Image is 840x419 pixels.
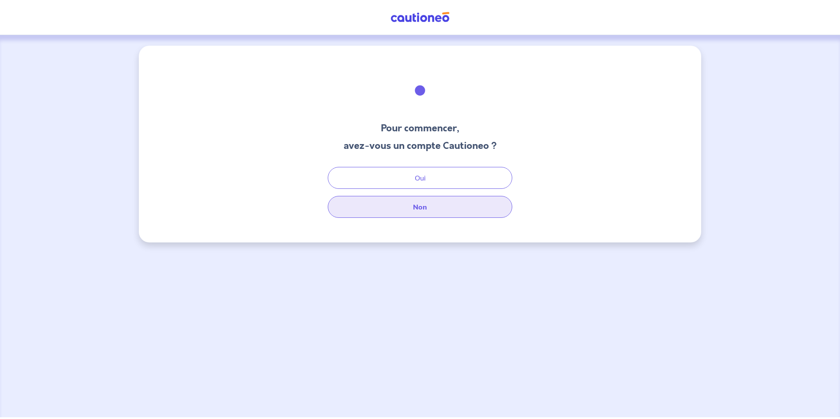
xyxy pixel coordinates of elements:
button: Oui [328,167,512,189]
img: Cautioneo [387,12,453,23]
h3: Pour commencer, [344,121,497,135]
img: illu_welcome.svg [396,67,444,114]
h3: avez-vous un compte Cautioneo ? [344,139,497,153]
button: Non [328,196,512,218]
